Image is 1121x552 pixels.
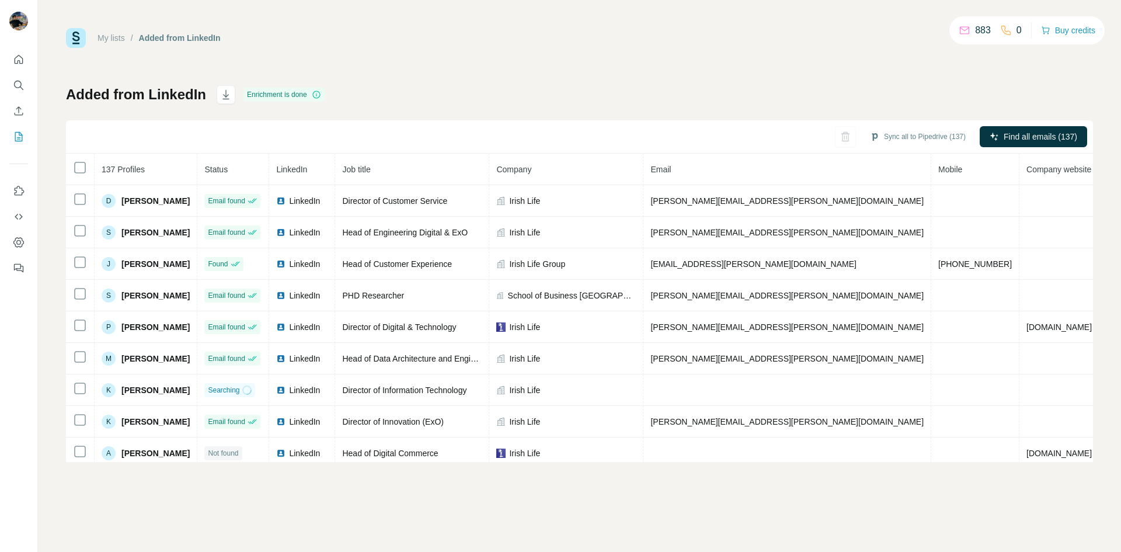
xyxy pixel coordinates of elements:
[98,33,125,43] a: My lists
[276,165,307,174] span: LinkedIn
[342,417,444,426] span: Director of Innovation (ExO)
[208,196,245,206] span: Email found
[1016,23,1022,37] p: 0
[938,259,1012,269] span: [PHONE_NUMBER]
[276,322,286,332] img: LinkedIn logo
[276,291,286,300] img: LinkedIn logo
[975,23,991,37] p: 883
[208,322,245,332] span: Email found
[289,227,320,238] span: LinkedIn
[208,385,239,395] span: Searching
[342,259,452,269] span: Head of Customer Experience
[102,165,145,174] span: 137 Profiles
[208,416,245,427] span: Email found
[509,321,540,333] span: Irish Life
[650,354,924,363] span: [PERSON_NAME][EMAIL_ADDRESS][PERSON_NAME][DOMAIN_NAME]
[102,415,116,429] div: K
[1026,449,1092,458] span: [DOMAIN_NAME]
[276,354,286,363] img: LinkedIn logo
[208,290,245,301] span: Email found
[509,384,540,396] span: Irish Life
[289,195,320,207] span: LinkedIn
[121,195,190,207] span: [PERSON_NAME]
[139,32,221,44] div: Added from LinkedIn
[980,126,1087,147] button: Find all emails (137)
[9,12,28,30] img: Avatar
[509,416,540,428] span: Irish Life
[342,322,456,332] span: Director of Digital & Technology
[496,322,506,332] img: company-logo
[276,196,286,206] img: LinkedIn logo
[208,353,245,364] span: Email found
[289,416,320,428] span: LinkedIn
[121,227,190,238] span: [PERSON_NAME]
[9,100,28,121] button: Enrich CSV
[650,196,924,206] span: [PERSON_NAME][EMAIL_ADDRESS][PERSON_NAME][DOMAIN_NAME]
[276,417,286,426] img: LinkedIn logo
[121,353,190,364] span: [PERSON_NAME]
[121,258,190,270] span: [PERSON_NAME]
[243,88,325,102] div: Enrichment is done
[9,232,28,253] button: Dashboard
[102,225,116,239] div: S
[276,386,286,395] img: LinkedIn logo
[208,448,238,459] span: Not found
[342,449,438,458] span: Head of Digital Commerce
[289,353,320,364] span: LinkedIn
[102,320,116,334] div: P
[121,321,190,333] span: [PERSON_NAME]
[9,75,28,96] button: Search
[121,290,190,301] span: [PERSON_NAME]
[66,28,86,48] img: Surfe Logo
[862,128,974,145] button: Sync all to Pipedrive (137)
[9,258,28,279] button: Feedback
[650,291,924,300] span: [PERSON_NAME][EMAIL_ADDRESS][PERSON_NAME][DOMAIN_NAME]
[66,85,206,104] h1: Added from LinkedIn
[121,416,190,428] span: [PERSON_NAME]
[1026,165,1091,174] span: Company website
[509,353,540,364] span: Irish Life
[938,165,962,174] span: Mobile
[289,384,320,396] span: LinkedIn
[342,291,404,300] span: PHD Researcher
[509,195,540,207] span: Irish Life
[650,259,856,269] span: [EMAIL_ADDRESS][PERSON_NAME][DOMAIN_NAME]
[9,126,28,147] button: My lists
[342,228,468,237] span: Head of Engineering Digital & ExO
[276,228,286,237] img: LinkedIn logo
[650,322,924,332] span: [PERSON_NAME][EMAIL_ADDRESS][PERSON_NAME][DOMAIN_NAME]
[102,289,116,303] div: S
[204,165,228,174] span: Status
[9,206,28,227] button: Use Surfe API
[342,386,466,395] span: Director of Information Technology
[289,447,320,459] span: LinkedIn
[509,447,540,459] span: Irish Life
[102,446,116,460] div: A
[650,228,924,237] span: [PERSON_NAME][EMAIL_ADDRESS][PERSON_NAME][DOMAIN_NAME]
[208,227,245,238] span: Email found
[496,165,531,174] span: Company
[650,165,671,174] span: Email
[1026,322,1092,332] span: [DOMAIN_NAME]
[121,447,190,459] span: [PERSON_NAME]
[9,180,28,202] button: Use Surfe on LinkedIn
[1041,22,1095,39] button: Buy credits
[276,259,286,269] img: LinkedIn logo
[9,49,28,70] button: Quick start
[102,352,116,366] div: M
[102,194,116,208] div: D
[289,290,320,301] span: LinkedIn
[289,258,320,270] span: LinkedIn
[1004,131,1077,143] span: Find all emails (137)
[496,449,506,458] img: company-logo
[121,384,190,396] span: [PERSON_NAME]
[508,290,636,301] span: School of Business [GEOGRAPHIC_DATA]
[131,32,133,44] li: /
[342,196,447,206] span: Director of Customer Service
[289,321,320,333] span: LinkedIn
[509,258,565,270] span: Irish Life Group
[208,259,228,269] span: Found
[276,449,286,458] img: LinkedIn logo
[650,417,924,426] span: [PERSON_NAME][EMAIL_ADDRESS][PERSON_NAME][DOMAIN_NAME]
[509,227,540,238] span: Irish Life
